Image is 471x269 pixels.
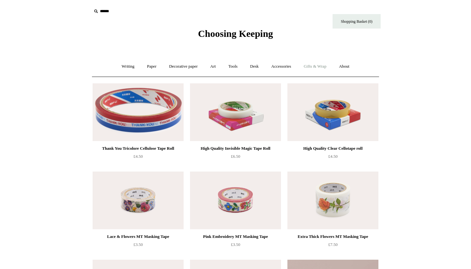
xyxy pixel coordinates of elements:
a: Paper [141,58,162,75]
img: Pink Embroidery MT Masking Tape [190,172,281,229]
a: Extra Thick Flowers MT Masking Tape Extra Thick Flowers MT Masking Tape [287,172,378,229]
a: Desk [244,58,265,75]
img: Thank You Tricolore Cellulose Tape Roll [93,83,184,141]
a: Accessories [266,58,297,75]
img: Lace & Flowers MT Masking Tape [93,172,184,229]
a: Decorative paper [163,58,203,75]
div: Lace & Flowers MT Masking Tape [94,233,182,240]
a: High Quality Clear Cellotape roll High Quality Clear Cellotape roll [287,83,378,141]
a: Pink Embroidery MT Masking Tape £3.50 [190,233,281,259]
a: High Quality Clear Cellotape roll £4.50 [287,145,378,171]
span: £7.50 [328,242,337,247]
a: Thank You Tricolore Cellulose Tape Roll £4.50 [93,145,184,171]
span: £4.50 [328,154,337,159]
a: Tools [223,58,244,75]
div: Thank You Tricolore Cellulose Tape Roll [94,145,182,152]
a: Extra Thick Flowers MT Masking Tape £7.50 [287,233,378,259]
span: £3.50 [133,242,143,247]
a: Lace & Flowers MT Masking Tape £3.50 [93,233,184,259]
div: Pink Embroidery MT Masking Tape [192,233,279,240]
span: £6.50 [231,154,240,159]
span: £3.50 [231,242,240,247]
a: Writing [116,58,140,75]
a: High Quality Invisible Magic Tape Roll £6.50 [190,145,281,171]
span: £4.50 [133,154,143,159]
a: Thank You Tricolore Cellulose Tape Roll Thank You Tricolore Cellulose Tape Roll [93,83,184,141]
a: Gifts & Wrap [298,58,332,75]
a: Choosing Keeping [198,33,273,38]
span: Choosing Keeping [198,28,273,39]
img: High Quality Clear Cellotape roll [287,83,378,141]
div: High Quality Clear Cellotape roll [289,145,377,152]
a: Art [204,58,221,75]
a: Shopping Basket (0) [333,14,381,29]
img: Extra Thick Flowers MT Masking Tape [287,172,378,229]
a: High Quality Invisible Magic Tape Roll High Quality Invisible Magic Tape Roll [190,83,281,141]
div: Extra Thick Flowers MT Masking Tape [289,233,377,240]
div: High Quality Invisible Magic Tape Roll [192,145,279,152]
a: About [333,58,355,75]
a: Lace & Flowers MT Masking Tape Lace & Flowers MT Masking Tape [93,172,184,229]
a: Pink Embroidery MT Masking Tape Pink Embroidery MT Masking Tape [190,172,281,229]
img: High Quality Invisible Magic Tape Roll [190,83,281,141]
